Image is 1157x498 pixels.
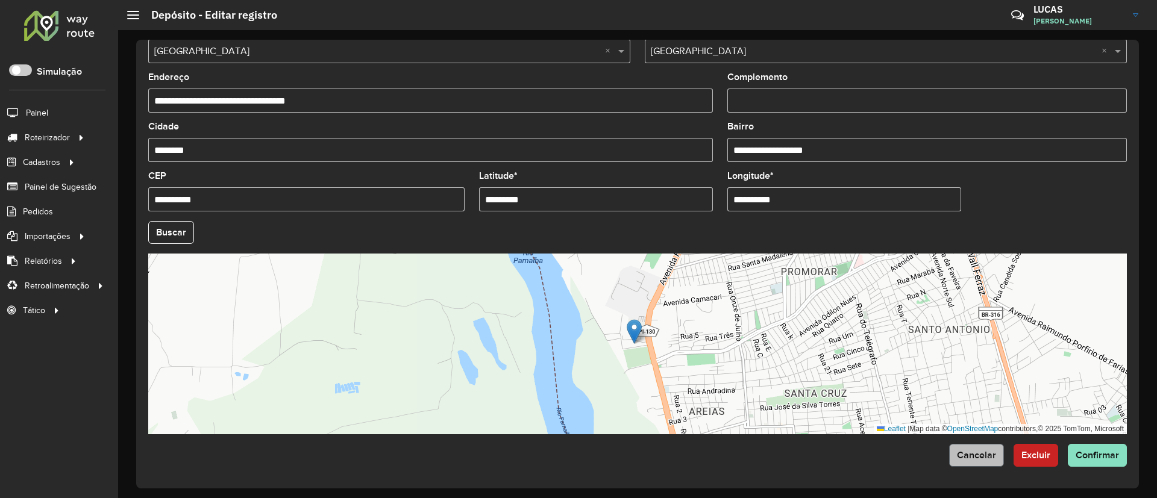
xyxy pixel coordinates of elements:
span: [PERSON_NAME] [1033,16,1124,26]
span: Cancelar [957,450,996,460]
label: Latitude [479,169,518,183]
h3: LUCAS [1033,4,1124,15]
span: Excluir [1021,450,1050,460]
button: Cancelar [949,444,1004,467]
span: Cadastros [23,156,60,169]
span: Importações [25,230,71,243]
span: Retroalimentação [25,279,89,292]
button: Buscar [148,221,194,244]
span: Clear all [1102,44,1112,58]
label: CEP [148,169,166,183]
div: Map data © contributors,© 2025 TomTom, Microsoft [874,424,1127,434]
span: Tático [23,304,45,317]
span: Painel de Sugestão [25,181,96,193]
label: Bairro [727,119,754,134]
h2: Depósito - Editar registro [139,8,277,22]
span: Confirmar [1076,450,1119,460]
button: Confirmar [1068,444,1127,467]
label: Endereço [148,70,189,84]
a: OpenStreetMap [947,425,999,433]
a: Leaflet [877,425,906,433]
label: Simulação [37,64,82,79]
span: Relatórios [25,255,62,267]
label: Longitude [727,169,774,183]
span: | [908,425,909,433]
img: Marker [627,319,642,344]
span: Pedidos [23,205,53,218]
button: Excluir [1014,444,1058,467]
a: Contato Rápido [1005,2,1030,28]
label: Complemento [727,70,788,84]
span: Painel [26,107,48,119]
span: Clear all [605,44,615,58]
label: Cidade [148,119,179,134]
span: Roteirizador [25,131,70,144]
